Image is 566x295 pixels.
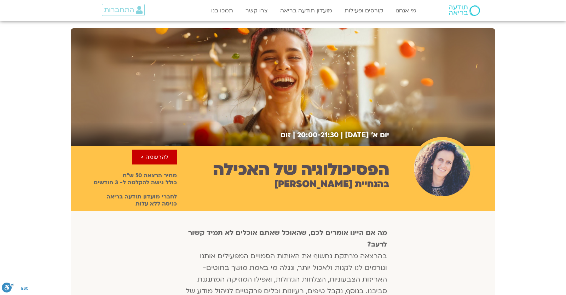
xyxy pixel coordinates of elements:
[208,4,237,17] a: תמכו בנו
[104,6,134,14] span: התחברות
[132,150,177,164] a: להרשמה >
[188,228,387,249] strong: מה אם היינו אומרים לכם, שהאוכל שאתם אוכלים לא תמיד קשור לרעב?
[94,179,177,186] strong: כולל גישה להקלטה ל- 3 חודשים
[242,4,271,17] a: צרו קשר
[106,193,177,208] strong: לחברי מועדון תודעה בריאה כניסה ללא עלות
[449,5,480,16] img: תודעה בריאה
[274,179,389,190] h2: בהנחיית [PERSON_NAME]
[123,172,177,179] strong: מחיר הרצאה 50 ש״ח
[141,154,168,160] span: להרשמה >
[341,4,387,17] a: קורסים ופעילות
[392,4,420,17] a: מי אנחנו
[213,160,389,179] h2: הפסיכולוגיה של האכילה
[102,4,145,16] a: התחברות
[277,4,336,17] a: מועדון תודעה בריאה
[71,131,389,139] h2: יום א׳ [DATE] | 20:00-21:30 | זום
